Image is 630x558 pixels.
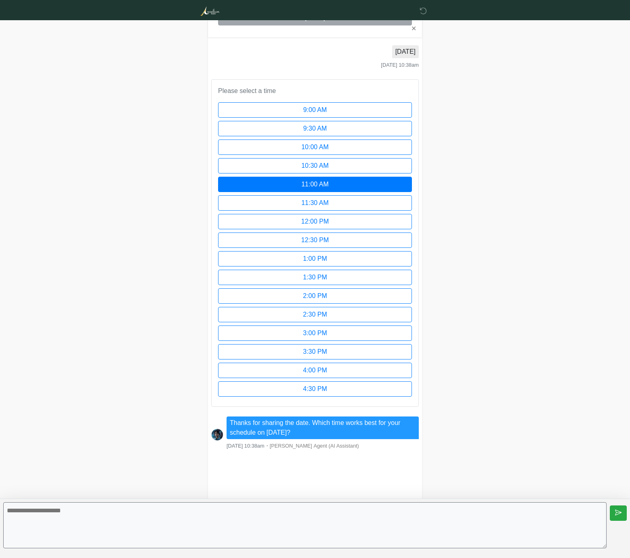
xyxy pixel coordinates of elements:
[218,288,412,304] button: 2:00 PM
[218,102,412,118] button: 9:00 AM
[218,86,412,96] p: Please select a time
[200,6,220,16] img: Aurelion Med Spa Logo
[270,443,359,449] span: [PERSON_NAME] Agent (AI Assistant)
[409,23,419,34] button: ✕
[392,45,419,58] li: [DATE]
[218,214,412,229] button: 12:00 PM
[218,121,412,136] button: 9:30 AM
[218,139,412,155] button: 10:00 AM
[218,307,412,322] button: 2:30 PM
[218,158,412,173] button: 10:30 AM
[218,251,412,266] button: 1:00 PM
[218,177,412,192] button: 11:00 AM
[218,381,412,397] button: 4:30 PM
[227,443,265,449] span: [DATE] 10:38am
[218,344,412,359] button: 3:30 PM
[218,195,412,211] button: 11:30 AM
[218,363,412,378] button: 4:00 PM
[381,62,419,68] span: [DATE] 10:38am
[211,429,223,441] img: Screenshot_2025-06-19_at_17.41.14.png
[218,325,412,341] button: 3:00 PM
[227,416,419,439] li: Thanks for sharing the date. Which time works best for your schedule on [DATE]?
[227,443,359,449] small: ・
[218,232,412,248] button: 12:30 PM
[218,270,412,285] button: 1:30 PM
